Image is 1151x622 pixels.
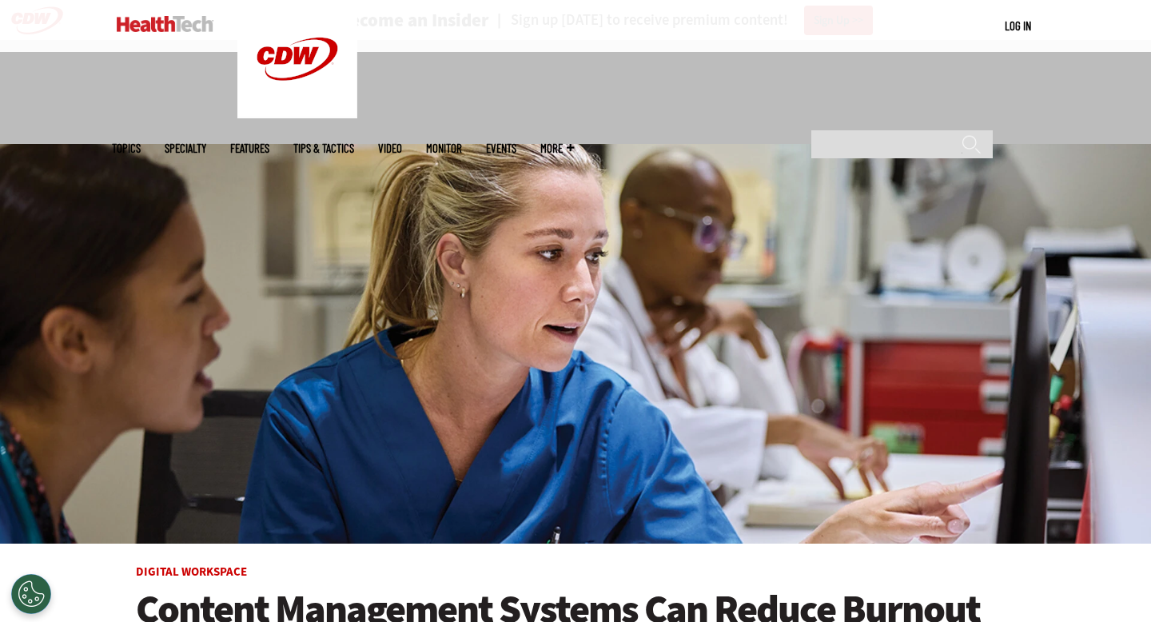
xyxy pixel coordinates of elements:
[165,142,206,154] span: Specialty
[11,574,51,614] div: Cookies Settings
[112,142,141,154] span: Topics
[237,106,357,122] a: CDW
[136,564,247,580] a: Digital Workspace
[11,574,51,614] button: Open Preferences
[540,142,574,154] span: More
[293,142,354,154] a: Tips & Tactics
[117,16,213,32] img: Home
[486,142,516,154] a: Events
[378,142,402,154] a: Video
[1005,18,1031,33] a: Log in
[1005,18,1031,34] div: User menu
[426,142,462,154] a: MonITor
[230,142,269,154] a: Features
